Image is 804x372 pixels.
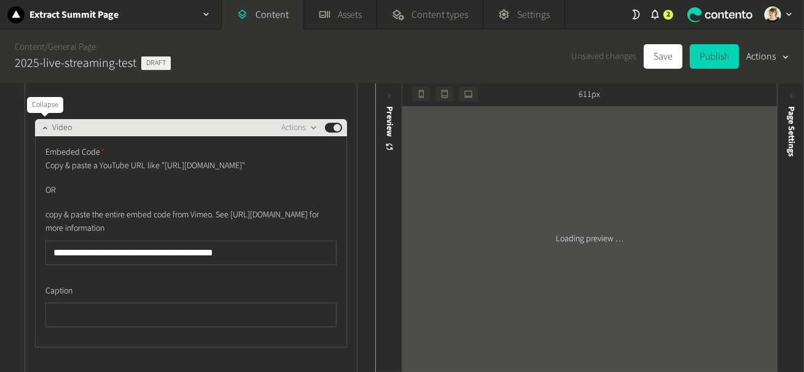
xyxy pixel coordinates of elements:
[746,44,789,69] button: Actions
[7,6,25,23] img: Extract Summit Page
[45,184,325,197] p: OR
[690,44,739,69] button: Publish
[45,146,105,159] span: Embeded Code
[48,41,96,53] a: General Page
[27,97,63,113] div: Collapse
[644,44,682,69] button: Save
[45,285,72,298] span: Caption
[579,88,600,101] span: 611px
[52,122,72,134] span: Video
[281,120,318,135] button: Actions
[785,106,798,157] span: Page Settings
[141,56,171,70] span: Draft
[45,41,48,53] span: /
[15,41,45,53] a: Content
[45,208,325,236] p: copy & paste the entire embed code from Vimeo. See [URL][DOMAIN_NAME] for more information
[764,6,781,23] img: Linda Giuliano
[15,54,136,72] h2: 2025-live-streaming-test
[517,7,550,22] span: Settings
[666,9,670,20] span: 2
[45,159,325,172] p: Copy & paste a YouTube URL like "[URL][DOMAIN_NAME]"
[412,7,468,22] span: Content types
[29,7,119,22] h2: Extract Summit Page
[571,50,636,64] span: Unsaved changes
[556,233,623,246] p: Loading preview …
[383,106,396,152] div: Preview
